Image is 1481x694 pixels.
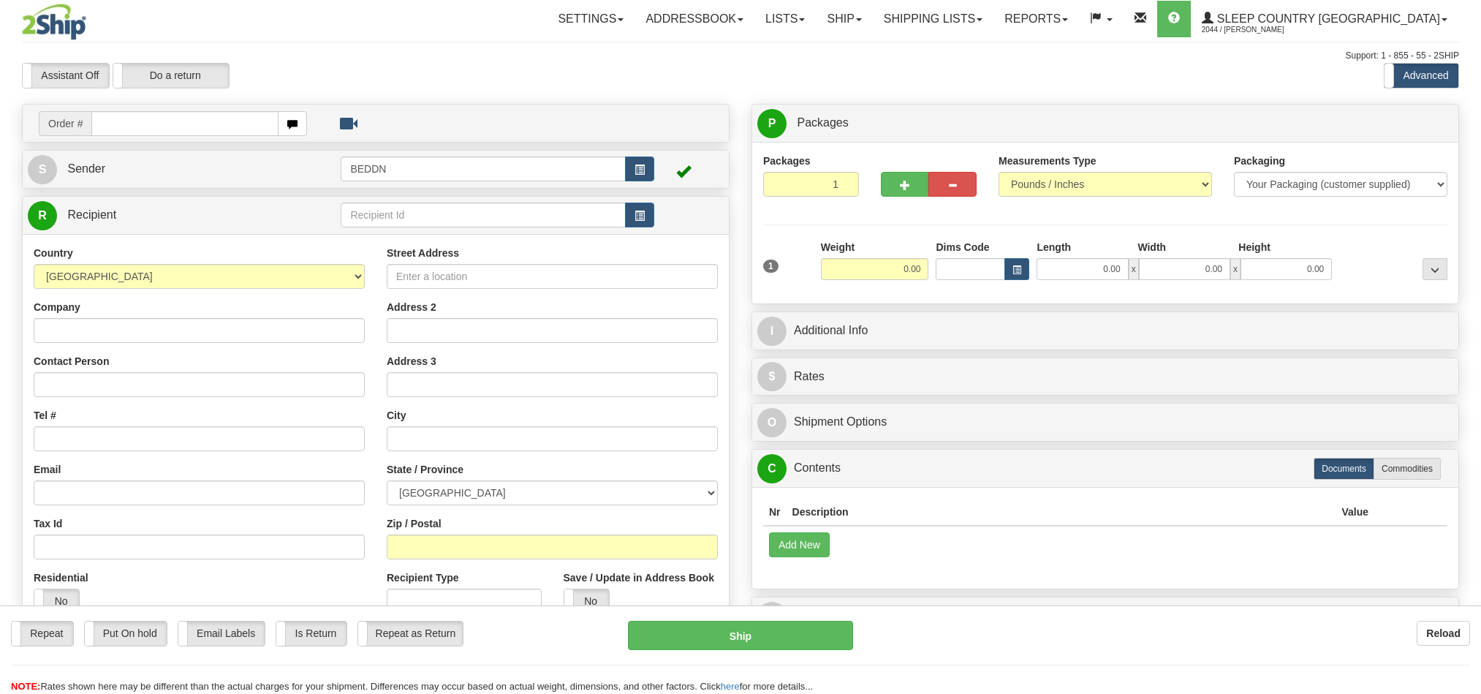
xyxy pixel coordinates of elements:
[341,156,625,181] input: Sender Id
[1385,64,1458,88] label: Advanced
[34,570,88,585] label: Residential
[34,589,79,614] label: No
[34,354,109,369] label: Contact Person
[757,316,1453,346] a: IAdditional Info
[757,362,787,391] span: $
[276,622,346,646] label: Is Return
[39,111,91,136] span: Order #
[28,201,57,230] span: R
[34,246,73,260] label: Country
[22,4,86,40] img: logo2044.jpg
[757,602,787,631] span: R
[1129,258,1139,280] span: x
[28,154,341,184] a: S Sender
[1234,154,1285,168] label: Packaging
[1336,499,1374,526] th: Value
[547,1,635,37] a: Settings
[873,1,993,37] a: Shipping lists
[12,622,73,646] label: Repeat
[85,622,167,646] label: Put On hold
[787,499,1336,526] th: Description
[387,246,459,260] label: Street Address
[721,681,740,692] a: here
[1314,458,1374,480] label: Documents
[564,570,714,585] label: Save / Update in Address Book
[387,462,463,477] label: State / Province
[564,589,609,614] label: No
[757,453,1453,483] a: CContents
[628,621,853,650] button: Ship
[34,462,61,477] label: Email
[763,260,779,273] span: 1
[754,1,816,37] a: Lists
[1191,1,1458,37] a: Sleep Country [GEOGRAPHIC_DATA] 2044 / [PERSON_NAME]
[387,408,406,423] label: City
[28,200,306,230] a: R Recipient
[757,454,787,483] span: C
[757,407,1453,437] a: OShipment Options
[1417,621,1470,646] button: Reload
[936,240,989,254] label: Dims Code
[387,300,436,314] label: Address 2
[1374,458,1441,480] label: Commodities
[763,499,787,526] th: Nr
[999,154,1096,168] label: Measurements Type
[769,532,830,557] button: Add New
[22,50,1459,62] div: Support: 1 - 855 - 55 - 2SHIP
[34,300,80,314] label: Company
[757,109,787,138] span: P
[358,622,463,646] label: Repeat as Return
[387,354,436,369] label: Address 3
[387,516,442,531] label: Zip / Postal
[1137,240,1166,254] label: Width
[763,154,811,168] label: Packages
[387,264,718,289] input: Enter a location
[28,155,57,184] span: S
[1213,12,1440,25] span: Sleep Country [GEOGRAPHIC_DATA]
[34,516,62,531] label: Tax Id
[757,408,787,437] span: O
[757,317,787,346] span: I
[23,64,109,88] label: Assistant Off
[757,362,1453,392] a: $Rates
[1037,240,1071,254] label: Length
[1426,627,1461,639] b: Reload
[34,408,56,423] label: Tel #
[113,64,229,88] label: Do a return
[341,203,625,227] input: Recipient Id
[757,108,1453,138] a: P Packages
[67,208,116,221] span: Recipient
[67,162,105,175] span: Sender
[178,622,265,646] label: Email Labels
[1230,258,1241,280] span: x
[1423,258,1447,280] div: ...
[816,1,872,37] a: Ship
[11,681,40,692] span: NOTE:
[993,1,1079,37] a: Reports
[1202,23,1311,37] span: 2044 / [PERSON_NAME]
[757,601,1453,631] a: RReturn Shipment
[1447,272,1480,421] iframe: chat widget
[635,1,754,37] a: Addressbook
[1238,240,1270,254] label: Height
[387,570,459,585] label: Recipient Type
[797,116,848,129] span: Packages
[821,240,855,254] label: Weight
